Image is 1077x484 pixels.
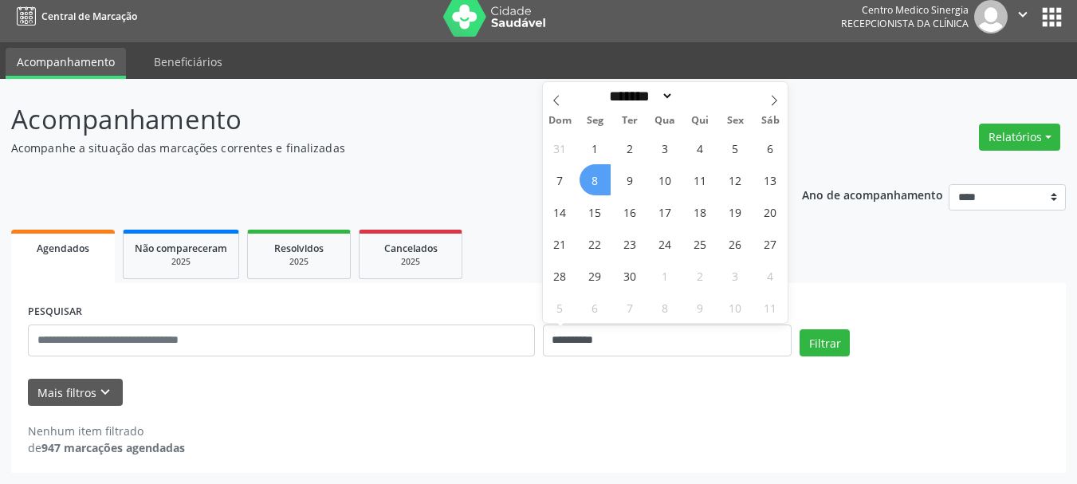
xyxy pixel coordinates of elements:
[28,439,185,456] div: de
[755,196,786,227] span: Setembro 20, 2025
[615,228,646,259] span: Setembro 23, 2025
[37,242,89,255] span: Agendados
[384,242,438,255] span: Cancelados
[1014,6,1032,23] i: 
[615,164,646,195] span: Setembro 9, 2025
[647,116,682,126] span: Qua
[580,260,611,291] span: Setembro 29, 2025
[650,196,681,227] span: Setembro 17, 2025
[615,196,646,227] span: Setembro 16, 2025
[544,228,576,259] span: Setembro 21, 2025
[135,242,227,255] span: Não compareceram
[720,164,751,195] span: Setembro 12, 2025
[1038,3,1066,31] button: apps
[755,164,786,195] span: Setembro 13, 2025
[615,132,646,163] span: Setembro 2, 2025
[580,164,611,195] span: Setembro 8, 2025
[11,3,137,30] a: Central de Marcação
[650,164,681,195] span: Setembro 10, 2025
[685,260,716,291] span: Outubro 2, 2025
[28,423,185,439] div: Nenhum item filtrado
[612,116,647,126] span: Ter
[755,132,786,163] span: Setembro 6, 2025
[274,242,324,255] span: Resolvidos
[615,260,646,291] span: Setembro 30, 2025
[28,379,123,407] button: Mais filtroskeyboard_arrow_down
[580,228,611,259] span: Setembro 22, 2025
[720,260,751,291] span: Outubro 3, 2025
[685,196,716,227] span: Setembro 18, 2025
[755,260,786,291] span: Outubro 4, 2025
[41,440,185,455] strong: 947 marcações agendadas
[682,116,717,126] span: Qui
[720,228,751,259] span: Setembro 26, 2025
[96,384,114,401] i: keyboard_arrow_down
[544,132,576,163] span: Agosto 31, 2025
[650,228,681,259] span: Setembro 24, 2025
[259,256,339,268] div: 2025
[685,228,716,259] span: Setembro 25, 2025
[6,48,126,79] a: Acompanhamento
[841,3,969,17] div: Centro Medico Sinergia
[685,164,716,195] span: Setembro 11, 2025
[544,260,576,291] span: Setembro 28, 2025
[755,292,786,323] span: Outubro 11, 2025
[577,116,612,126] span: Seg
[11,140,749,156] p: Acompanhe a situação das marcações correntes e finalizadas
[28,300,82,325] label: PESQUISAR
[650,132,681,163] span: Setembro 3, 2025
[371,256,450,268] div: 2025
[143,48,234,76] a: Beneficiários
[685,132,716,163] span: Setembro 4, 2025
[544,292,576,323] span: Outubro 5, 2025
[604,88,674,104] select: Month
[802,184,943,204] p: Ano de acompanhamento
[685,292,716,323] span: Outubro 9, 2025
[979,124,1060,151] button: Relatórios
[41,10,137,23] span: Central de Marcação
[580,132,611,163] span: Setembro 1, 2025
[543,116,578,126] span: Dom
[580,292,611,323] span: Outubro 6, 2025
[544,196,576,227] span: Setembro 14, 2025
[135,256,227,268] div: 2025
[800,329,850,356] button: Filtrar
[674,88,726,104] input: Year
[544,164,576,195] span: Setembro 7, 2025
[755,228,786,259] span: Setembro 27, 2025
[720,132,751,163] span: Setembro 5, 2025
[753,116,788,126] span: Sáb
[615,292,646,323] span: Outubro 7, 2025
[580,196,611,227] span: Setembro 15, 2025
[650,260,681,291] span: Outubro 1, 2025
[720,292,751,323] span: Outubro 10, 2025
[11,100,749,140] p: Acompanhamento
[841,17,969,30] span: Recepcionista da clínica
[717,116,753,126] span: Sex
[720,196,751,227] span: Setembro 19, 2025
[650,292,681,323] span: Outubro 8, 2025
